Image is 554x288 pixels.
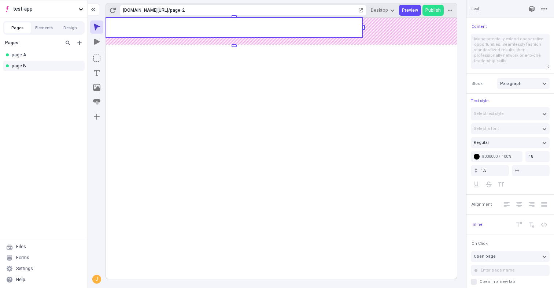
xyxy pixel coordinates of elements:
div: Pages [5,40,60,46]
div: page-2 [170,7,357,13]
button: Subscript [526,219,537,230]
div: page B [12,63,79,69]
span: Preview [402,7,418,13]
span: On Click [472,241,488,246]
button: Content [470,22,488,31]
span: Paragraph [500,81,521,87]
button: Preview [399,5,421,16]
span: Alignment [472,202,492,207]
button: On Click [470,239,489,248]
button: Box [90,52,103,65]
button: Button [90,96,103,109]
button: Desktop [368,5,398,16]
button: Elements [31,22,57,33]
span: Inline [472,222,483,227]
input: Enter page name [471,265,550,276]
div: J [93,276,100,283]
button: Select text style [471,107,550,120]
span: Select a font [474,126,499,132]
span: Publish [425,7,441,13]
button: Justify [539,199,550,210]
button: Block [470,79,484,88]
button: Paragraph [497,78,550,89]
span: Desktop [371,7,388,13]
button: Open page [471,251,550,262]
div: Files [16,244,26,250]
input: Text [471,5,519,12]
button: Add new [75,38,84,47]
span: Content [472,24,487,29]
button: Select a font [471,123,550,134]
span: Open page [474,253,496,259]
button: Superscript [514,219,525,230]
div: Help [16,277,25,283]
button: Text [90,66,103,79]
button: Inline [470,220,484,229]
button: Code [539,219,550,230]
button: Image [90,81,103,94]
button: Pages [4,22,31,33]
span: Block [472,81,483,86]
button: Regular [471,137,550,148]
div: #000000 / 100% [482,154,520,159]
span: test-app [13,5,76,13]
span: Regular [474,139,489,146]
button: Left Align [501,199,512,210]
span: Text style [471,98,488,104]
button: Center Align [514,199,525,210]
label: Open in a new tab [471,279,550,285]
button: Alignment [470,200,493,209]
div: [URL][DOMAIN_NAME] [123,7,168,13]
button: Publish [422,5,444,16]
button: Design [57,22,84,33]
button: #000000 / 100% [471,151,522,162]
button: Right Align [526,199,537,210]
div: Settings [16,266,33,272]
div: / [168,7,170,13]
span: Select text style [474,111,504,117]
div: Forms [16,255,29,261]
textarea: Monotonectally extend cooperative opportunities. Seamlessly fashion standardized results, then pr... [471,34,550,69]
div: page A [12,52,79,58]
